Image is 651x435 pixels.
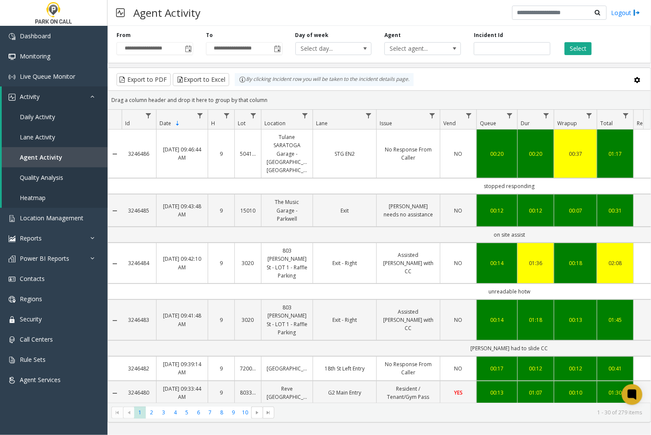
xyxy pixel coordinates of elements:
span: NO [454,150,463,157]
a: 3246485 [127,207,151,215]
a: 01:18 [523,316,549,324]
a: NO [445,364,471,373]
a: 3246483 [127,316,151,324]
span: Contacts [20,275,45,283]
span: Lane Activity [20,133,55,141]
div: By clicking Incident row you will be taken to the incident details page. [235,73,414,86]
button: Export to PDF [117,73,171,86]
span: Page 5 [181,407,193,418]
img: 'icon' [9,215,15,222]
span: Call Centers [20,335,53,343]
a: 9 [213,316,229,324]
a: 00:17 [482,364,512,373]
a: Collapse Details [108,151,122,157]
button: Export to Excel [173,73,229,86]
a: Quality Analysis [2,167,107,188]
img: 'icon' [9,316,15,323]
div: 01:36 [523,259,549,267]
a: 9 [213,207,229,215]
a: Assisted [PERSON_NAME] with CC [382,308,435,333]
a: Collapse Details [108,260,122,267]
span: Lot [238,120,246,127]
img: 'icon' [9,235,15,242]
a: 9 [213,259,229,267]
h3: Agent Activity [129,2,205,23]
a: Logout [611,8,640,17]
a: The Music Garage - Parkwell [267,198,307,223]
span: Page 1 [134,407,146,418]
a: 00:18 [559,259,592,267]
img: 'icon' [9,256,15,262]
span: Page 8 [216,407,227,418]
a: 3246480 [127,389,151,397]
span: Agent Activity [20,153,62,161]
a: 803 [PERSON_NAME] St - LOT 1 - Raffle Parking [267,247,307,280]
a: [DATE] 09:42:10 AM [162,255,203,271]
a: [PERSON_NAME] needs no assistance [382,202,435,219]
a: 720070 [240,364,256,373]
a: 00:07 [559,207,592,215]
img: 'icon' [9,296,15,303]
div: 01:45 [602,316,628,324]
span: Regions [20,295,42,303]
a: 15010 [240,207,256,215]
span: NO [454,259,463,267]
div: 01:17 [602,150,628,158]
a: Date Filter Menu [194,110,206,121]
a: [DATE] 09:33:44 AM [162,385,203,401]
span: Monitoring [20,52,50,60]
span: YES [454,389,463,396]
span: Live Queue Monitor [20,72,75,80]
div: Data table [108,110,651,403]
a: 00:14 [482,259,512,267]
a: 00:14 [482,316,512,324]
span: Page 3 [158,407,169,418]
a: Collapse Details [108,317,122,324]
span: Power BI Reports [20,254,69,262]
a: 01:07 [523,389,549,397]
a: [DATE] 09:43:48 AM [162,202,203,219]
img: 'icon' [9,94,15,101]
span: Quality Analysis [20,173,63,182]
a: Exit - Right [318,259,371,267]
a: Tulane SARATOGA Garage - [GEOGRAPHIC_DATA] [GEOGRAPHIC_DATA] [267,133,307,174]
a: [DATE] 09:46:44 AM [162,145,203,162]
span: Page 10 [240,407,251,418]
a: NO [445,207,471,215]
span: NO [454,365,463,372]
a: 18th St Left Entry [318,364,371,373]
a: Wrapup Filter Menu [583,110,595,121]
div: 00:13 [482,389,512,397]
a: Lane Filter Menu [363,110,375,121]
span: Rule Sets [20,355,46,364]
span: NO [454,316,463,324]
a: No Response From Caller [382,145,435,162]
img: 'icon' [9,336,15,343]
span: Go to the next page [251,407,263,419]
a: NO [445,316,471,324]
a: 00:41 [602,364,628,373]
a: YES [445,389,471,397]
label: To [206,31,213,39]
a: 803 [PERSON_NAME] St - LOT 1 - Raffle Parking [267,303,307,336]
span: Heatmap [20,194,46,202]
a: Vend Filter Menu [463,110,475,121]
span: Go to the last page [265,409,272,416]
a: 00:31 [602,207,628,215]
img: 'icon' [9,33,15,40]
a: 00:13 [559,316,592,324]
a: 9 [213,150,229,158]
a: Dur Filter Menu [540,110,552,121]
a: Exit [318,207,371,215]
span: Sortable [174,120,181,127]
a: 00:20 [482,150,512,158]
kendo-pager-info: 1 - 30 of 279 items [279,409,642,416]
a: STG EN2 [318,150,371,158]
a: 3020 [240,259,256,267]
span: Select day... [296,43,356,55]
a: NO [445,150,471,158]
